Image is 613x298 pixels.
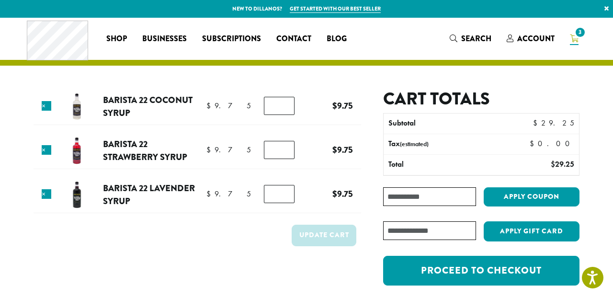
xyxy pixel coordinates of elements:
span: $ [332,187,337,200]
img: Barista 22 Lavender Syrup [61,179,92,210]
span: Subscriptions [202,33,261,45]
span: $ [530,138,538,149]
img: Barista 22 Strawberry Syrup [61,135,92,166]
a: Remove this item [42,189,51,199]
a: Shop [99,31,135,46]
input: Product quantity [264,97,295,115]
bdi: 9.75 [332,143,353,156]
input: Product quantity [264,141,295,159]
bdi: 29.25 [551,159,574,169]
span: Businesses [142,33,187,45]
th: Tax [384,134,522,154]
h2: Cart totals [383,89,579,109]
a: Remove this item [42,101,51,111]
bdi: 9.75 [206,145,251,155]
bdi: 9.75 [332,187,353,200]
span: Search [461,33,491,44]
small: (estimated) [400,140,429,148]
bdi: 9.75 [332,99,353,112]
span: $ [332,143,337,156]
th: Subtotal [384,114,501,134]
a: Barista 22 Coconut Syrup [103,93,193,120]
a: Remove this item [42,145,51,155]
span: $ [206,101,215,111]
bdi: 9.75 [206,101,251,111]
span: $ [332,99,337,112]
a: Barista 22 Lavender Syrup [103,182,195,208]
span: $ [551,159,555,169]
span: Shop [106,33,127,45]
img: Barista 22 Coconut Syrup [61,91,92,122]
button: Apply coupon [484,187,579,207]
th: Total [384,155,501,175]
a: Search [442,31,499,46]
span: $ [533,118,541,128]
bdi: 29.25 [533,118,574,128]
bdi: 0.00 [530,138,574,149]
span: Contact [276,33,311,45]
button: Update cart [292,225,356,246]
span: $ [206,145,215,155]
span: $ [206,189,215,199]
a: Barista 22 Strawberry Syrup [103,138,187,164]
span: 3 [574,26,587,39]
input: Product quantity [264,185,295,203]
span: Blog [327,33,347,45]
bdi: 9.75 [206,189,251,199]
a: Get started with our best seller [290,5,381,13]
span: Account [517,33,555,44]
a: Proceed to checkout [383,256,579,286]
button: Apply Gift Card [484,221,579,241]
